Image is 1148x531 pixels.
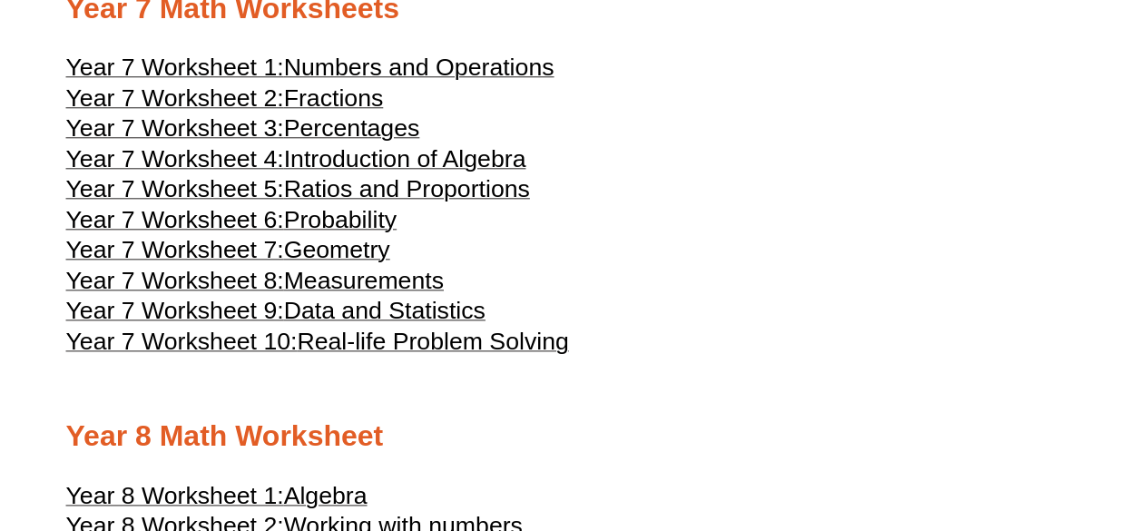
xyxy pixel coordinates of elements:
[284,114,420,142] span: Percentages
[284,206,397,233] span: Probability
[66,175,284,202] span: Year 7 Worksheet 5:
[284,236,390,263] span: Geometry
[284,175,530,202] span: Ratios and Proportions
[66,62,554,80] a: Year 7 Worksheet 1:Numbers and Operations
[284,297,486,324] span: Data and Statistics
[284,267,444,294] span: Measurements
[66,93,384,111] a: Year 7 Worksheet 2:Fractions
[284,54,554,81] span: Numbers and Operations
[66,54,284,81] span: Year 7 Worksheet 1:
[66,84,284,112] span: Year 7 Worksheet 2:
[66,183,530,202] a: Year 7 Worksheet 5:Ratios and Proportions
[66,328,298,355] span: Year 7 Worksheet 10:
[66,153,526,172] a: Year 7 Worksheet 4:Introduction of Algebra
[66,214,397,232] a: Year 7 Worksheet 6:Probability
[66,206,284,233] span: Year 7 Worksheet 6:
[297,328,568,355] span: Real-life Problem Solving
[66,267,284,294] span: Year 7 Worksheet 8:
[66,114,284,142] span: Year 7 Worksheet 3:
[66,305,486,323] a: Year 7 Worksheet 9:Data and Statistics
[284,145,526,172] span: Introduction of Algebra
[66,236,284,263] span: Year 7 Worksheet 7:
[66,418,1083,456] h2: Year 8 Math Worksheet
[66,336,569,354] a: Year 7 Worksheet 10:Real-life Problem Solving
[66,482,284,509] span: Year 8 Worksheet 1:
[66,244,390,262] a: Year 7 Worksheet 7:Geometry
[66,123,420,141] a: Year 7 Worksheet 3:Percentages
[284,482,368,509] span: Algebra
[66,275,444,293] a: Year 7 Worksheet 8:Measurements
[846,326,1148,531] iframe: Chat Widget
[66,297,284,324] span: Year 7 Worksheet 9:
[66,490,368,508] a: Year 8 Worksheet 1:Algebra
[66,145,284,172] span: Year 7 Worksheet 4:
[284,84,384,112] span: Fractions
